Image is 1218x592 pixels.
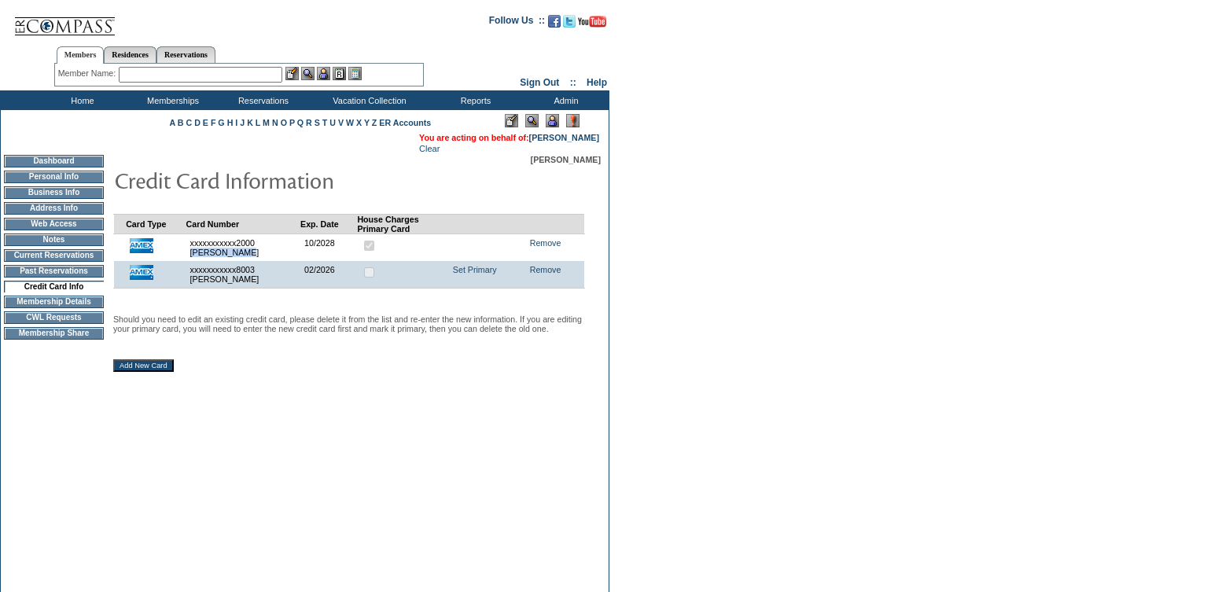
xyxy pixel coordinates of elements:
[170,118,175,127] a: A
[263,118,270,127] a: M
[194,118,201,127] a: D
[364,118,370,127] a: Y
[256,118,260,127] a: L
[4,171,104,183] td: Personal Info
[315,118,320,127] a: S
[307,90,429,110] td: Vacation Collection
[546,114,559,127] img: Impersonate
[4,249,104,262] td: Current Reservations
[130,238,153,253] img: icon_cc_amex.gif
[218,118,224,127] a: G
[300,214,357,233] td: Exp. Date
[104,46,156,63] a: Residences
[520,77,559,88] a: Sign Out
[4,265,104,278] td: Past Reservations
[338,118,344,127] a: V
[289,118,295,127] a: P
[531,155,601,164] span: [PERSON_NAME]
[126,214,186,233] td: Card Type
[186,118,192,127] a: C
[126,90,216,110] td: Memberships
[525,114,539,127] img: View Mode
[578,16,606,28] img: Subscribe to our YouTube Channel
[505,114,518,127] img: Edit Mode
[587,77,607,88] a: Help
[4,311,104,324] td: CWL Requests
[356,118,362,127] a: X
[566,114,580,127] img: Log Concern/Member Elevation
[300,261,357,289] td: 02/2026
[211,118,216,127] a: F
[317,67,330,80] img: Impersonate
[4,327,104,340] td: Membership Share
[322,118,328,127] a: T
[272,118,278,127] a: N
[35,90,126,110] td: Home
[357,214,448,233] td: House Charges Primary Card
[453,265,497,274] a: Set Primary
[247,118,253,127] a: K
[530,265,561,274] a: Remove
[333,67,346,80] img: Reservations
[4,281,104,292] td: Credit Card Info
[530,238,561,248] a: Remove
[216,90,307,110] td: Reservations
[58,67,119,80] div: Member Name:
[548,20,561,29] a: Become our fan on Facebook
[186,233,300,261] td: xxxxxxxxxxx2000 [PERSON_NAME]
[348,67,362,80] img: b_calculator.gif
[114,164,429,196] img: pgTtlCreditCardInfo.gif
[285,67,299,80] img: b_edit.gif
[429,90,519,110] td: Reports
[13,4,116,36] img: Compass Home
[372,118,377,127] a: Z
[419,144,440,153] a: Clear
[113,314,585,333] p: Should you need to edit an existing credit card, please delete it from the list and re-enter the ...
[240,118,245,127] a: J
[130,265,153,280] img: icon_cc_amex.gif
[297,118,304,127] a: Q
[203,118,208,127] a: E
[281,118,287,127] a: O
[578,20,606,29] a: Subscribe to our YouTube Channel
[548,15,561,28] img: Become our fan on Facebook
[113,359,174,372] input: Add New Card
[4,202,104,215] td: Address Info
[4,296,104,308] td: Membership Details
[301,67,315,80] img: View
[235,118,237,127] a: I
[563,15,576,28] img: Follow us on Twitter
[529,133,599,142] a: [PERSON_NAME]
[4,233,104,246] td: Notes
[346,118,354,127] a: W
[329,118,336,127] a: U
[419,133,599,142] span: You are acting on behalf of:
[57,46,105,64] a: Members
[563,20,576,29] a: Follow us on Twitter
[519,90,609,110] td: Admin
[4,155,104,167] td: Dashboard
[4,186,104,199] td: Business Info
[570,77,576,88] span: ::
[227,118,234,127] a: H
[186,214,300,233] td: Card Number
[379,118,431,127] a: ER Accounts
[306,118,312,127] a: R
[178,118,184,127] a: B
[489,13,545,32] td: Follow Us ::
[186,261,300,289] td: xxxxxxxxxxx8003 [PERSON_NAME]
[300,233,357,261] td: 10/2028
[4,218,104,230] td: Web Access
[156,46,215,63] a: Reservations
